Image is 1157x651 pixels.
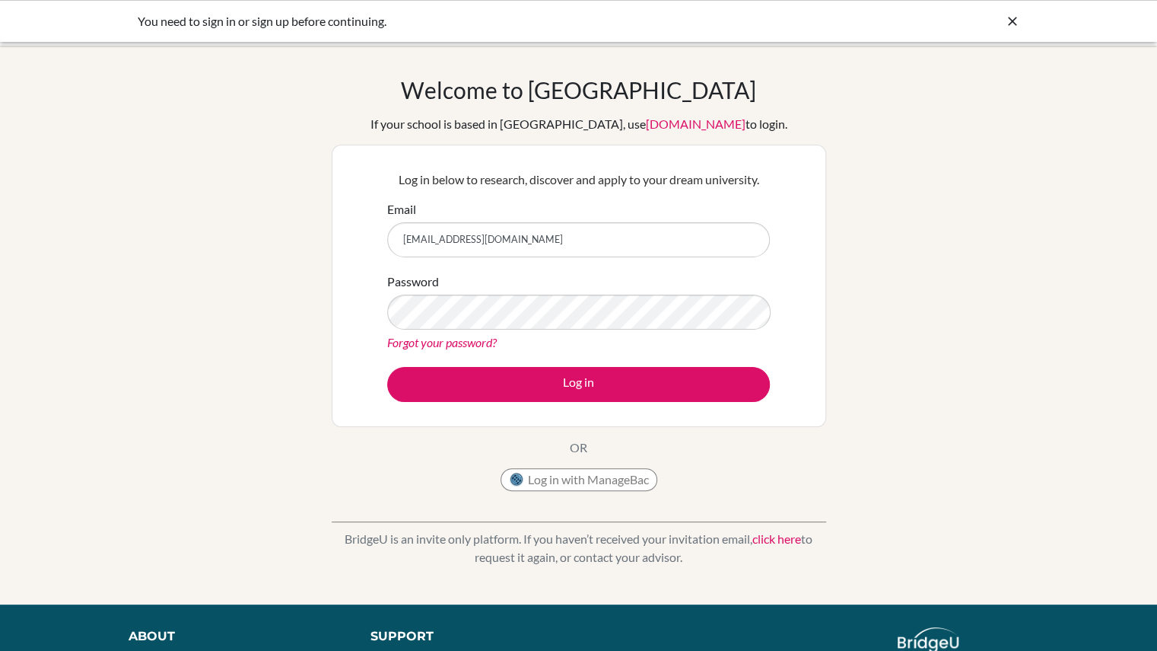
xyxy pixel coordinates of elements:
a: Forgot your password? [387,335,497,349]
button: Log in [387,367,770,402]
p: Log in below to research, discover and apply to your dream university. [387,171,770,189]
button: Log in with ManageBac [501,468,657,491]
a: click here [752,531,801,546]
div: Support [370,627,562,646]
div: If your school is based in [GEOGRAPHIC_DATA], use to login. [370,115,787,133]
h1: Welcome to [GEOGRAPHIC_DATA] [401,76,756,104]
div: You need to sign in or sign up before continuing. [138,12,792,30]
label: Password [387,273,439,291]
div: About [129,627,336,646]
a: [DOMAIN_NAME] [646,116,745,131]
label: Email [387,200,416,219]
p: OR [570,439,587,457]
p: BridgeU is an invite only platform. If you haven’t received your invitation email, to request it ... [332,530,826,566]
